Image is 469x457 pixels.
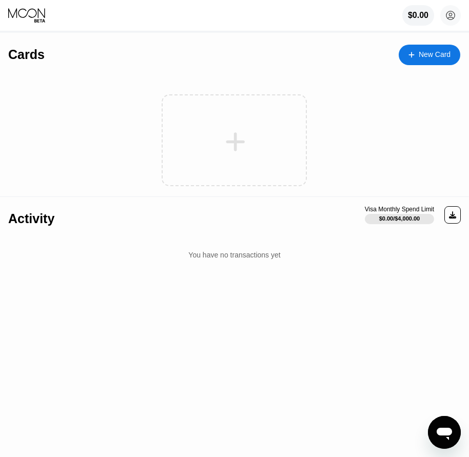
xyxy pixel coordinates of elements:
[365,206,434,224] div: Visa Monthly Spend Limit$0.00/$4,000.00
[8,47,45,62] div: Cards
[408,11,428,20] div: $0.00
[8,211,54,226] div: Activity
[365,206,434,213] div: Visa Monthly Spend Limit
[379,215,420,222] div: $0.00 / $4,000.00
[402,5,434,26] div: $0.00
[419,50,451,59] div: New Card
[399,45,460,65] div: New Card
[8,241,461,269] div: You have no transactions yet
[428,416,461,449] iframe: Button to launch messaging window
